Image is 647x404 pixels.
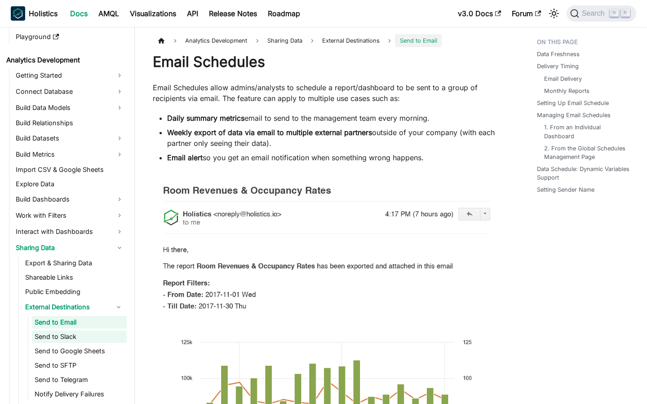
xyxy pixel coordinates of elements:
[22,271,127,284] a: Shareable Links
[537,50,580,58] a: Data Freshness
[13,131,127,145] a: Build Datasets
[13,163,127,176] a: Import CSV & Google Sheets
[124,6,182,21] a: Visualizations
[537,99,609,107] a: Setting Up Email Schedule
[537,185,594,194] a: Setting Sender Name
[322,37,380,44] span: External Destinations
[153,34,170,47] a: Home page
[32,373,127,386] a: Send to Telegram
[22,257,127,269] a: Export & Sharing Data
[32,388,127,400] a: Notify Delivery Failures
[32,316,127,329] a: Send to Email
[547,6,561,21] button: Switch between dark and light mode (currently light mode)
[537,62,579,70] a: Delivery Timing
[537,111,611,119] a: Managing Email Schedules
[167,128,372,137] strong: Weekly export of data via email to multiple external partners
[13,31,127,43] a: Playground
[621,9,630,17] kbd: K
[610,9,619,17] kbd: ⌘
[567,5,636,22] button: Search (Command+K)
[13,101,127,115] a: Build Data Models
[111,300,127,314] button: Collapse sidebar category 'External Destinations'
[544,75,582,83] a: Email Delivery
[13,178,127,190] a: Explore Data
[506,6,546,21] a: Forum
[181,34,252,47] span: Analytics Development
[11,6,25,21] img: Holistics
[318,34,384,47] a: External Destinations
[29,8,58,19] b: Holistics
[262,6,306,21] a: Roadmap
[544,87,589,95] a: Monthly Reports
[4,54,127,66] a: Analytics Development
[395,34,441,47] span: Send to Email
[32,345,127,357] a: Send to Google Sheets
[167,114,244,123] strong: Daily summary metrics
[182,6,204,21] a: API
[13,147,127,162] a: Build Metrics
[167,152,501,163] li: so you get an email notification when something wrong happens.
[153,53,501,71] h1: Email Schedules
[153,82,501,104] p: Email Schedules allow admins/analysts to schedule a report/dashboard to be sent to a group of rec...
[579,9,610,18] span: Search
[13,224,127,239] a: Interact with Dashboards
[13,68,127,83] a: Getting Started
[263,34,307,47] span: Sharing Data
[153,34,501,47] nav: Breadcrumbs
[13,117,127,129] a: Build Relationships
[22,285,127,298] a: Public Embedding
[544,144,629,161] a: 2. From the Global Schedules Management Page
[13,208,127,223] a: Work with Filters
[13,84,127,99] a: Connect Database
[13,241,127,255] a: Sharing Data
[22,300,111,314] a: External Destinations
[204,6,262,21] a: Release Notes
[65,6,93,21] a: Docs
[32,359,127,372] a: Send to SFTP
[93,6,124,21] a: AMQL
[544,123,629,140] a: 1. From an Individual Dashboard
[537,165,633,182] a: Data Schedule: Dynamic Variables Support
[13,192,127,206] a: Build Dashboards
[452,6,506,21] a: v3.0 Docs
[32,330,127,343] a: Send to Slack
[167,153,203,162] strong: Email alert
[167,113,501,123] li: email to send to the management team every morning.
[11,6,58,21] a: HolisticsHolistics
[167,127,501,149] li: outside of your company (with each partner only seeing their data).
